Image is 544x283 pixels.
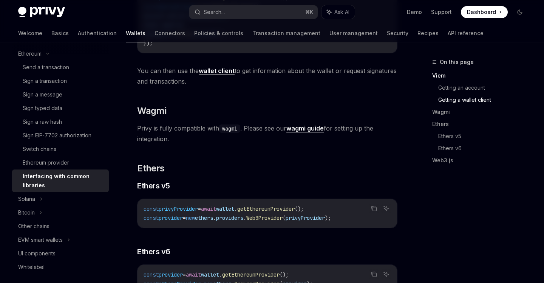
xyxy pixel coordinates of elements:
span: (); [280,271,289,278]
div: Sign a transaction [23,76,67,86]
span: . [219,271,222,278]
a: wallet client [199,67,235,75]
a: Authentication [78,24,117,42]
a: Recipes [417,24,439,42]
span: ⌘ K [305,9,313,15]
button: Copy the contents from the code block [369,204,379,213]
span: . [213,215,216,221]
span: ( [283,215,286,221]
span: Dashboard [467,8,496,16]
a: Send a transaction [12,61,109,74]
a: Ethereum provider [12,156,109,169]
div: Bitcoin [18,208,35,217]
span: const [144,215,159,221]
a: Viem [432,70,532,82]
a: Interfacing with common libraries [12,169,109,192]
button: Ask AI [381,269,391,279]
span: ethers [195,215,213,221]
a: API reference [448,24,484,42]
a: Wallets [126,24,145,42]
a: wagmi guide [286,124,324,132]
span: Web3Provider [246,215,283,221]
span: ); [325,215,331,221]
div: Other chains [18,222,49,231]
span: getEthereumProvider [222,271,280,278]
span: Privy is fully compatible with . Please see our for setting up the integration. [137,123,397,144]
a: Demo [407,8,422,16]
a: Ethers [432,118,532,130]
span: = [183,215,186,221]
span: privyProvider [286,215,325,221]
span: provider [159,271,183,278]
a: Sign EIP-7702 authorization [12,129,109,142]
span: = [198,205,201,212]
div: EVM smart wallets [18,235,63,244]
span: . [243,215,246,221]
span: Ask AI [334,8,349,16]
span: Wagmi [137,105,166,117]
a: Ethers v6 [438,142,532,154]
span: Ethers [137,162,164,174]
span: privyProvider [159,205,198,212]
span: = [183,271,186,278]
span: . [234,205,237,212]
a: Transaction management [252,24,320,42]
div: Interfacing with common libraries [23,172,104,190]
span: providers [216,215,243,221]
strong: wallet client [199,67,235,75]
div: UI components [18,249,56,258]
span: await [186,271,201,278]
a: Connectors [155,24,185,42]
button: Toggle dark mode [514,6,526,18]
button: Ask AI [321,5,355,19]
button: Copy the contents from the code block [369,269,379,279]
span: }); [144,40,153,47]
a: Support [431,8,452,16]
span: On this page [440,58,474,67]
button: Ask AI [381,204,391,213]
a: Basics [51,24,69,42]
a: User management [329,24,378,42]
span: wallet [216,205,234,212]
a: Other chains [12,219,109,233]
div: Sign a message [23,90,62,99]
span: const [144,271,159,278]
img: dark logo [18,7,65,17]
div: Search... [204,8,225,17]
div: Whitelabel [18,263,45,272]
a: Sign typed data [12,101,109,115]
a: Whitelabel [12,260,109,274]
a: Security [387,24,408,42]
span: const [144,205,159,212]
div: Send a transaction [23,63,69,72]
span: You can then use the to get information about the wallet or request signatures and transactions. [137,65,397,87]
a: Policies & controls [194,24,243,42]
a: Getting a wallet client [438,94,532,106]
a: Web3.js [432,154,532,166]
span: provider [159,215,183,221]
div: Sign EIP-7702 authorization [23,131,91,140]
div: Switch chains [23,145,56,154]
span: new [186,215,195,221]
a: UI components [12,247,109,260]
a: Welcome [18,24,42,42]
span: Ethers v6 [137,246,170,257]
a: Ethers v5 [438,130,532,142]
div: Sign typed data [23,104,62,113]
span: Ethers v5 [137,180,170,191]
code: wagmi [219,124,240,133]
a: Getting an account [438,82,532,94]
button: Search...⌘K [189,5,317,19]
span: wallet [201,271,219,278]
a: Dashboard [461,6,508,18]
span: getEthereumProvider [237,205,295,212]
div: Sign a raw hash [23,117,62,126]
a: Sign a transaction [12,74,109,88]
a: Sign a raw hash [12,115,109,129]
div: Solana [18,194,35,204]
a: Wagmi [432,106,532,118]
div: Ethereum provider [23,158,69,167]
a: Sign a message [12,88,109,101]
a: Switch chains [12,142,109,156]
